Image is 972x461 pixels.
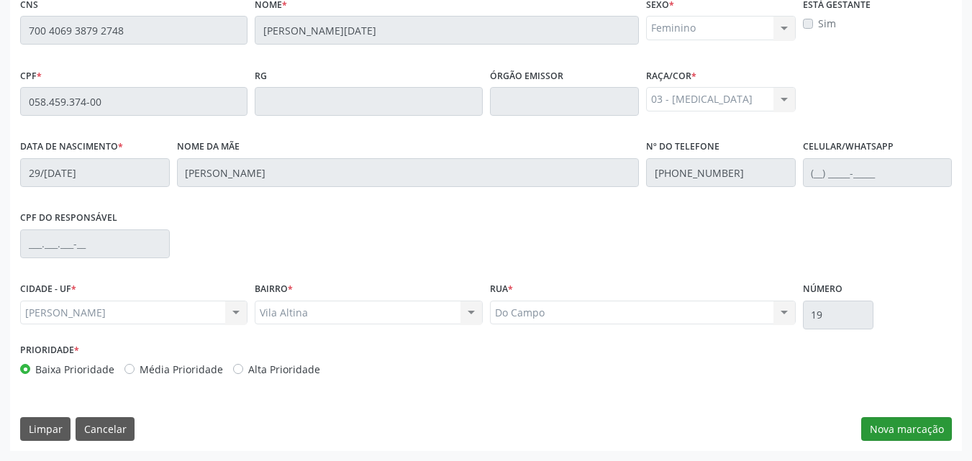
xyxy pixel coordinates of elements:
[490,278,513,301] label: Rua
[20,136,123,158] label: Data de nascimento
[803,278,842,301] label: Número
[248,362,320,377] label: Alta Prioridade
[140,362,223,377] label: Média Prioridade
[803,158,953,187] input: (__) _____-_____
[20,339,79,362] label: Prioridade
[76,417,135,442] button: Cancelar
[803,136,894,158] label: Celular/WhatsApp
[646,158,796,187] input: (__) _____-_____
[646,136,719,158] label: Nº do Telefone
[255,65,267,87] label: RG
[861,417,952,442] button: Nova marcação
[20,417,71,442] button: Limpar
[20,207,117,229] label: CPF do responsável
[20,158,170,187] input: __/__/____
[646,65,696,87] label: Raça/cor
[255,278,293,301] label: BAIRRO
[818,16,836,31] label: Sim
[20,229,170,258] input: ___.___.___-__
[20,65,42,87] label: CPF
[35,362,114,377] label: Baixa Prioridade
[177,136,240,158] label: Nome da mãe
[490,65,563,87] label: Órgão emissor
[20,278,76,301] label: CIDADE - UF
